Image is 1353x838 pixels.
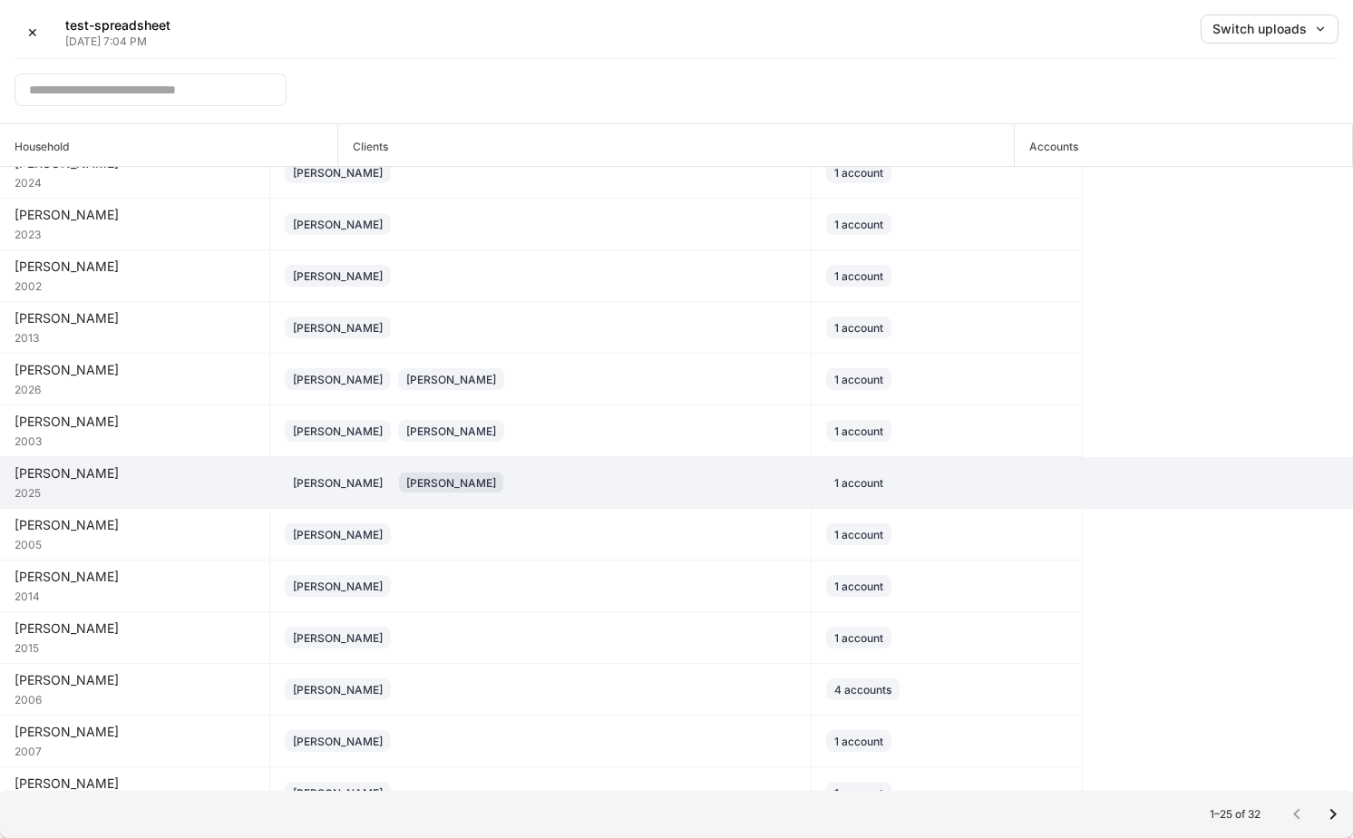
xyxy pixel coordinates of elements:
div: Switch uploads [1212,23,1327,35]
div: ✕ [27,26,38,39]
div: [PERSON_NAME] [15,413,255,431]
div: 1 account [834,629,883,647]
div: [PERSON_NAME] [15,723,255,741]
div: 1 account [834,474,883,492]
div: 1 account [834,578,883,595]
button: Switch uploads [1201,15,1338,44]
div: [PERSON_NAME] [293,423,383,440]
h5: test-spreadsheet [65,16,170,34]
span: Accounts [1015,124,1352,166]
div: 1 account [834,319,883,336]
div: [PERSON_NAME] [406,474,496,492]
div: [PERSON_NAME] [293,319,383,336]
div: [PERSON_NAME] [15,516,255,534]
p: [DATE] 7:04 PM [65,34,170,49]
div: 2006 [15,689,255,707]
div: 2014 [15,586,255,604]
div: [PERSON_NAME] [293,268,383,285]
div: 2003 [15,431,255,449]
div: [PERSON_NAME] [293,733,383,750]
div: 1 account [834,216,883,233]
div: [PERSON_NAME] [406,423,496,440]
div: 1 account [834,526,883,543]
div: [PERSON_NAME] [15,568,255,586]
div: 2005 [15,534,255,552]
div: 1 account [834,423,883,440]
h6: Clients [338,138,388,155]
div: [PERSON_NAME] [15,775,255,793]
div: 2015 [15,638,255,656]
div: [PERSON_NAME] [15,671,255,689]
div: [PERSON_NAME] [406,371,496,388]
div: [PERSON_NAME] [15,258,255,276]
div: 2023 [15,224,255,242]
h6: Accounts [1015,138,1078,155]
div: [PERSON_NAME] [293,629,383,647]
div: 2025 [15,482,255,501]
div: 4 accounts [834,681,891,698]
span: Clients [338,124,1014,166]
div: [PERSON_NAME] [293,784,383,802]
div: 2024 [15,172,255,190]
div: [PERSON_NAME] [15,619,255,638]
div: 1 account [834,371,883,388]
div: 1 account [834,733,883,750]
div: 1 account [834,268,883,285]
div: 2007 [15,741,255,759]
p: 1–25 of 32 [1210,807,1261,822]
div: [PERSON_NAME] [293,164,383,181]
div: [PERSON_NAME] [293,526,383,543]
div: [PERSON_NAME] [293,474,383,492]
div: [PERSON_NAME] [15,206,255,224]
div: 1 account [834,784,883,802]
div: [PERSON_NAME] [293,681,383,698]
button: ✕ [15,15,51,51]
div: [PERSON_NAME] [15,464,255,482]
div: 1 account [834,164,883,181]
div: 2026 [15,379,255,397]
button: Go to next page [1315,796,1351,833]
div: [PERSON_NAME] [15,309,255,327]
div: 2013 [15,327,255,346]
div: [PERSON_NAME] [293,371,383,388]
div: [PERSON_NAME] [15,361,255,379]
div: [PERSON_NAME] [293,216,383,233]
div: [PERSON_NAME] [293,578,383,595]
div: 2002 [15,276,255,294]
